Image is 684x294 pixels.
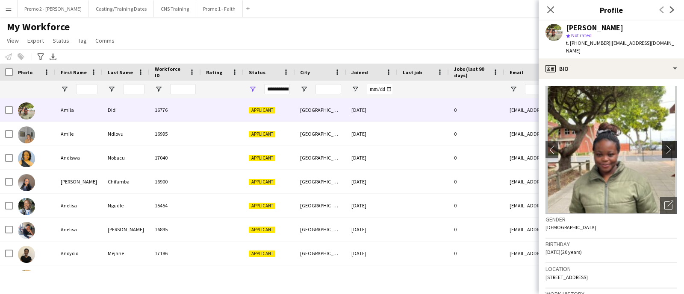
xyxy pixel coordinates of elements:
[150,146,201,169] div: 17040
[18,222,35,239] img: Anelisa Thsaba
[103,122,150,146] div: Ndlovu
[61,85,68,93] button: Open Filter Menu
[18,174,35,191] img: Andrea Chifamba
[61,69,87,76] span: First Name
[539,4,684,15] h3: Profile
[295,194,346,217] div: [GEOGRAPHIC_DATA]
[18,0,89,17] button: Promo 2 - [PERSON_NAME]
[449,146,504,169] div: 0
[56,98,103,122] div: Amila
[108,69,133,76] span: Last Name
[545,249,582,255] span: [DATE] (20 years)
[504,265,675,289] div: [EMAIL_ADDRESS][DOMAIN_NAME]
[566,40,610,46] span: t. [PHONE_NUMBER]
[150,122,201,146] div: 16995
[53,37,69,44] span: Status
[249,179,275,185] span: Applicant
[150,218,201,241] div: 16895
[295,98,346,122] div: [GEOGRAPHIC_DATA]
[566,40,674,54] span: | [EMAIL_ADDRESS][DOMAIN_NAME]
[449,122,504,146] div: 0
[504,122,675,146] div: [EMAIL_ADDRESS][DOMAIN_NAME]
[545,86,677,214] img: Crew avatar or photo
[155,85,162,93] button: Open Filter Menu
[48,52,58,62] app-action-btn: Export XLSX
[249,250,275,257] span: Applicant
[346,194,398,217] div: [DATE]
[346,170,398,193] div: [DATE]
[346,98,398,122] div: [DATE]
[249,203,275,209] span: Applicant
[56,242,103,265] div: Anoyolo
[56,122,103,146] div: Amile
[249,155,275,161] span: Applicant
[351,69,368,76] span: Joined
[525,84,670,94] input: Email Filter Input
[89,0,154,17] button: Casting/Training Dates
[504,170,675,193] div: [EMAIL_ADDRESS][DOMAIN_NAME]
[103,98,150,122] div: Didi
[56,218,103,241] div: Anelisa
[449,170,504,193] div: 0
[18,150,35,167] img: Andiswa Nobacu
[300,69,310,76] span: City
[295,242,346,265] div: [GEOGRAPHIC_DATA]
[367,84,392,94] input: Joined Filter Input
[108,85,115,93] button: Open Filter Menu
[346,146,398,169] div: [DATE]
[206,69,222,76] span: Rating
[170,84,196,94] input: Workforce ID Filter Input
[56,265,103,289] div: Aphiwe
[295,218,346,241] div: [GEOGRAPHIC_DATA]
[18,69,32,76] span: Photo
[346,122,398,146] div: [DATE]
[295,265,346,289] div: Benoni
[539,58,684,79] div: Bio
[123,84,144,94] input: Last Name Filter Input
[249,85,256,93] button: Open Filter Menu
[103,265,150,289] div: Khumalo
[95,37,115,44] span: Comms
[150,170,201,193] div: 16900
[295,122,346,146] div: [GEOGRAPHIC_DATA]
[92,35,118,46] a: Comms
[56,194,103,217] div: Anelisa
[18,270,35,287] img: Aphiwe Khumalo
[300,85,308,93] button: Open Filter Menu
[249,131,275,137] span: Applicant
[510,85,517,93] button: Open Filter Menu
[103,242,150,265] div: Mejane
[150,265,201,289] div: 15311
[150,98,201,122] div: 16776
[56,170,103,193] div: [PERSON_NAME]
[76,84,97,94] input: First Name Filter Input
[154,0,196,17] button: CNS Training
[27,37,44,44] span: Export
[449,98,504,122] div: 0
[504,242,675,265] div: [EMAIL_ADDRESS][DOMAIN_NAME]
[346,265,398,289] div: [DATE]
[49,35,73,46] a: Status
[3,35,22,46] a: View
[249,69,265,76] span: Status
[155,66,186,79] span: Workforce ID
[7,20,70,33] span: My Workforce
[403,69,422,76] span: Last job
[504,194,675,217] div: [EMAIL_ADDRESS][DOMAIN_NAME]
[346,242,398,265] div: [DATE]
[660,197,677,214] div: Open photos pop-in
[18,198,35,215] img: Anelisa Ngudle
[566,24,623,32] div: [PERSON_NAME]
[24,35,47,46] a: Export
[103,218,150,241] div: [PERSON_NAME]
[346,218,398,241] div: [DATE]
[249,227,275,233] span: Applicant
[196,0,243,17] button: Promo 1 - Faith
[545,265,677,273] h3: Location
[449,218,504,241] div: 0
[295,170,346,193] div: [GEOGRAPHIC_DATA]
[351,85,359,93] button: Open Filter Menu
[103,194,150,217] div: Ngudle
[504,218,675,241] div: [EMAIL_ADDRESS][DOMAIN_NAME]
[103,170,150,193] div: Chifamba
